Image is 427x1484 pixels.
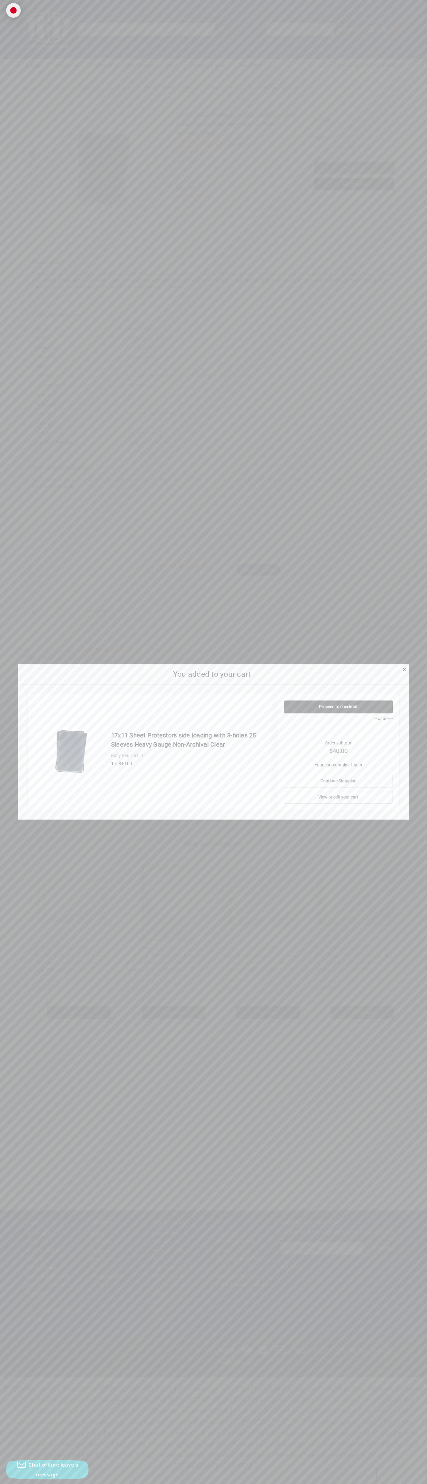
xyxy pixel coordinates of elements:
img: 17x11 Sheet Protectors side loading with 3-holes 25 Sleeves Heavy Gauge Non-Archival Clear [38,717,108,787]
a: View or edit your cart [284,791,393,804]
a: Close [401,666,407,672]
a: Proceed to checkout [284,700,393,713]
div: Ruby Paulina LLC. [111,752,265,759]
div: Order subtotal [284,740,393,755]
img: duty and tax information for Japan [6,3,21,18]
span: Chat offline leave a message [28,1461,78,1478]
h4: 17x11 Sheet Protectors side loading with 3-holes 25 Sleeves Heavy Gauge Non-Archival Clear [111,731,265,749]
p: -- or use -- [284,715,393,722]
iframe: Google Customer Reviews [377,1468,427,1484]
span: × [402,665,406,674]
div: 1 × $40.00 [111,760,265,767]
button: Chat offline leave a message [6,1460,89,1479]
strong: $40.00 [284,746,393,755]
h2: You added to your cart [28,668,396,680]
p: Your cart contains 1 item [284,762,393,768]
a: Continue Shopping [284,775,393,787]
